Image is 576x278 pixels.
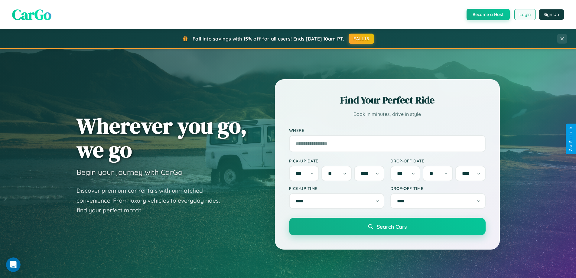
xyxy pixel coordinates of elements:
label: Drop-off Date [390,158,486,163]
h1: Wherever you go, we go [76,114,247,162]
span: Fall into savings with 15% off for all users! Ends [DATE] 10am PT. [193,36,344,42]
h2: Find Your Perfect Ride [289,93,486,107]
iframe: Intercom live chat [6,257,21,272]
button: Become a Host [467,9,510,20]
label: Pick-up Time [289,186,384,191]
div: Give Feedback [569,127,573,151]
label: Pick-up Date [289,158,384,163]
p: Discover premium car rentals with unmatched convenience. From luxury vehicles to everyday rides, ... [76,186,228,215]
button: Search Cars [289,218,486,235]
p: Book in minutes, drive in style [289,110,486,119]
h3: Begin your journey with CarGo [76,168,183,177]
button: FALL15 [349,34,374,44]
button: Sign Up [539,9,564,20]
span: Search Cars [377,223,407,230]
span: CarGo [12,5,51,25]
label: Where [289,128,486,133]
label: Drop-off Time [390,186,486,191]
button: Login [514,9,536,20]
